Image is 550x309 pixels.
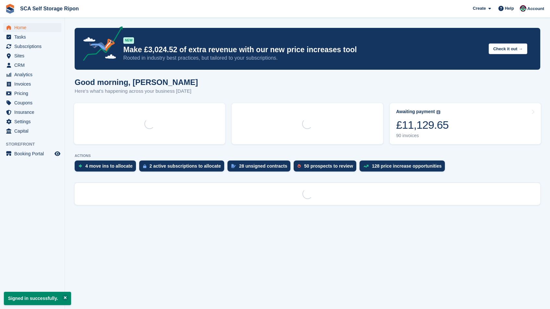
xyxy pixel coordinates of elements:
[227,160,294,175] a: 28 unsigned contracts
[123,45,483,54] p: Make £3,024.52 of extra revenue with our new price increases tool
[520,5,526,12] img: Sam Chapman
[75,88,198,95] p: Here's what's happening across your business [DATE]
[14,79,53,89] span: Invoices
[75,160,139,175] a: 4 move ins to allocate
[3,79,61,89] a: menu
[150,163,221,169] div: 2 active subscriptions to allocate
[3,149,61,158] a: menu
[360,160,448,175] a: 128 price increase opportunities
[505,5,514,12] span: Help
[3,126,61,136] a: menu
[139,160,227,175] a: 2 active subscriptions to allocate
[79,164,82,168] img: move_ins_to_allocate_icon-fdf77a2bb77ea45bf5b3d319d69a93e2d87916cf1d5bf7949dd705db3b84f3ca.svg
[239,163,287,169] div: 28 unsigned contracts
[14,23,53,32] span: Home
[75,78,198,87] h1: Good morning, [PERSON_NAME]
[294,160,360,175] a: 50 prospects to review
[14,98,53,107] span: Coupons
[3,89,61,98] a: menu
[14,117,53,126] span: Settings
[304,163,353,169] div: 50 prospects to review
[372,163,442,169] div: 128 price increase opportunities
[5,4,15,14] img: stora-icon-8386f47178a22dfd0bd8f6a31ec36ba5ce8667c1dd55bd0f319d3a0aa187defe.svg
[231,164,236,168] img: contract_signature_icon-13c848040528278c33f63329250d36e43548de30e8caae1d1a13099fd9432cc5.svg
[14,51,53,60] span: Sites
[123,54,483,62] p: Rooted in industry best practices, but tailored to your subscriptions.
[54,150,61,158] a: Preview store
[3,70,61,79] a: menu
[14,32,53,42] span: Tasks
[396,133,449,138] div: 90 invoices
[14,70,53,79] span: Analytics
[14,108,53,117] span: Insurance
[3,61,61,70] a: menu
[14,42,53,51] span: Subscriptions
[489,43,527,54] button: Check it out →
[396,118,449,132] div: £11,129.65
[396,109,435,114] div: Awaiting payment
[473,5,486,12] span: Create
[123,37,134,44] div: NEW
[85,163,133,169] div: 4 move ins to allocate
[4,292,71,305] p: Signed in successfully.
[18,3,81,14] a: SCA Self Storage Ripon
[14,149,53,158] span: Booking Portal
[436,110,440,114] img: icon-info-grey-7440780725fd019a000dd9b08b2336e03edf1995a4989e88bcd33f0948082b44.svg
[14,89,53,98] span: Pricing
[78,26,123,63] img: price-adjustments-announcement-icon-8257ccfd72463d97f412b2fc003d46551f7dbcb40ab6d574587a9cd5c0d94...
[298,164,301,168] img: prospect-51fa495bee0391a8d652442698ab0144808aea92771e9ea1ae160a38d050c398.svg
[527,6,544,12] span: Account
[75,154,540,158] p: ACTIONS
[14,126,53,136] span: Capital
[3,32,61,42] a: menu
[3,23,61,32] a: menu
[3,42,61,51] a: menu
[390,103,541,144] a: Awaiting payment £11,129.65 90 invoices
[3,108,61,117] a: menu
[3,117,61,126] a: menu
[6,141,65,148] span: Storefront
[14,61,53,70] span: CRM
[3,98,61,107] a: menu
[3,51,61,60] a: menu
[363,165,369,168] img: price_increase_opportunities-93ffe204e8149a01c8c9dc8f82e8f89637d9d84a8eef4429ea346261dce0b2c0.svg
[143,164,146,168] img: active_subscription_to_allocate_icon-d502201f5373d7db506a760aba3b589e785aa758c864c3986d89f69b8ff3...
